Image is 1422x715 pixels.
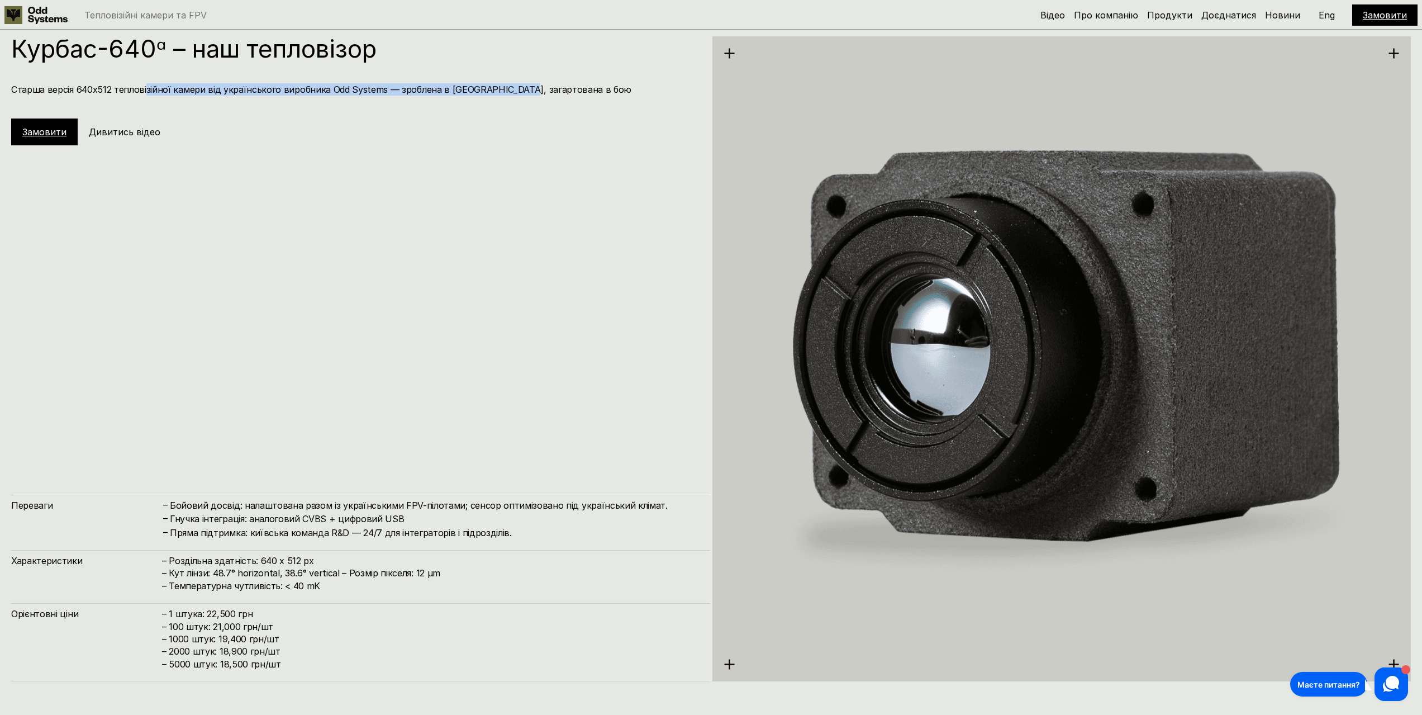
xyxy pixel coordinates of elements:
[170,527,699,539] h4: Пряма підтримка: київська команда R&D — 24/7 для інтеграторів і підрозділів.
[163,525,168,538] h4: –
[163,499,168,511] h4: –
[170,513,699,525] h4: Гнучка інтеграція: аналоговий CVBS + цифровий USB
[11,608,162,620] h4: Орієнтовні ціни
[170,499,699,512] h4: Бойовий досвід: налаштована разом із українськими FPV-пілотами; сенсор оптимізовано під українськ...
[162,608,699,670] h4: – 1 штука: 22,500 грн – 100 штук: 21,000 грн/шт – ⁠1000 штук: 19,400 грн/шт – ⁠⁠2000 штук: 18,900...
[84,11,207,20] p: Тепловізійні камери та FPV
[1201,10,1256,21] a: Доєднатися
[89,126,160,138] h5: Дивитись відео
[1319,11,1335,20] p: Eng
[1040,10,1065,21] a: Відео
[1074,10,1138,21] a: Про компанію
[162,555,699,592] h4: – Роздільна здатність: 640 x 512 px – Кут лінзи: 48.7° horizontal, 38.6° vertical – Розмір піксел...
[1363,10,1407,21] a: Замовити
[11,499,162,512] h4: Переваги
[11,36,699,61] h1: Курбас-640ᵅ – наш тепловізор
[163,512,168,524] h4: –
[1265,10,1300,21] a: Новини
[11,83,699,96] h4: Старша версія 640х512 тепловізійної камери від українського виробника Odd Systems — зроблена в [G...
[1287,665,1411,704] iframe: To enrich screen reader interactions, please activate Accessibility in Grammarly extension settings
[11,555,162,567] h4: Характеристики
[1147,10,1192,21] a: Продукти
[22,126,66,138] a: Замовити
